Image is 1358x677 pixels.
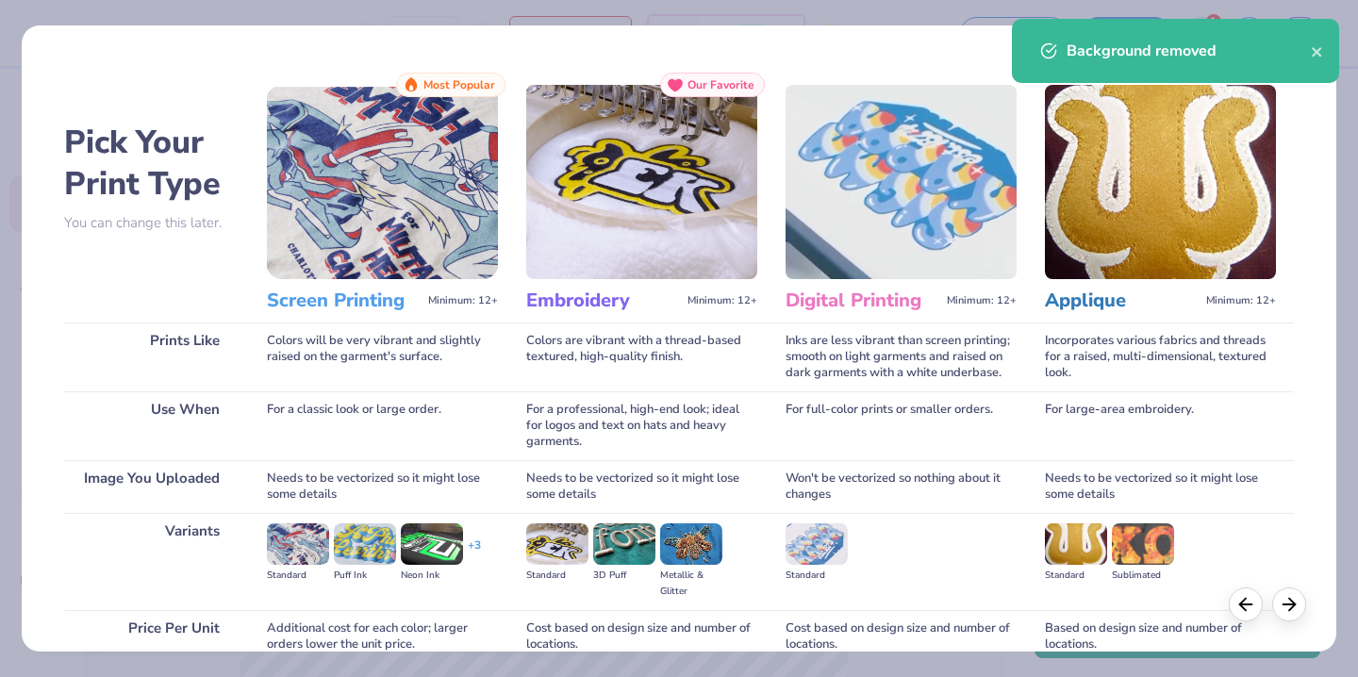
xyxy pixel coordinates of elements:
span: Minimum: 12+ [947,294,1017,307]
div: Prints Like [64,322,239,391]
span: Minimum: 12+ [687,294,757,307]
button: close [1311,40,1324,62]
div: Won't be vectorized so nothing about it changes [786,460,1017,513]
div: Colors will be very vibrant and slightly raised on the garment's surface. [267,322,498,391]
div: For a classic look or large order. [267,391,498,460]
img: Sublimated [1112,523,1174,565]
img: Standard [786,523,848,565]
div: Colors are vibrant with a thread-based textured, high-quality finish. [526,322,757,391]
div: For a professional, high-end look; ideal for logos and text on hats and heavy garments. [526,391,757,460]
div: Image You Uploaded [64,460,239,513]
div: 3D Puff [593,568,655,584]
div: Needs to be vectorized so it might lose some details [526,460,757,513]
img: Standard [267,523,329,565]
h3: Applique [1045,289,1199,313]
div: Puff Ink [334,568,396,584]
span: Most Popular [423,78,495,91]
div: Inks are less vibrant than screen printing; smooth on light garments and raised on dark garments ... [786,322,1017,391]
img: Standard [526,523,588,565]
img: Metallic & Glitter [660,523,722,565]
div: For full-color prints or smaller orders. [786,391,1017,460]
div: Standard [1045,568,1107,584]
img: Screen Printing [267,85,498,279]
div: For large-area embroidery. [1045,391,1276,460]
span: Minimum: 12+ [1206,294,1276,307]
h3: Screen Printing [267,289,421,313]
div: Cost based on design size and number of locations. [526,610,757,663]
div: Use When [64,391,239,460]
div: Variants [64,513,239,610]
img: Standard [1045,523,1107,565]
h2: Pick Your Print Type [64,122,239,205]
img: 3D Puff [593,523,655,565]
div: Additional cost for each color; larger orders lower the unit price. [267,610,498,663]
p: You can change this later. [64,215,239,231]
span: Our Favorite [687,78,754,91]
div: Neon Ink [401,568,463,584]
div: Needs to be vectorized so it might lose some details [1045,460,1276,513]
div: Standard [267,568,329,584]
div: Needs to be vectorized so it might lose some details [267,460,498,513]
img: Puff Ink [334,523,396,565]
div: Standard [786,568,848,584]
div: Background removed [1067,40,1311,62]
img: Applique [1045,85,1276,279]
h3: Digital Printing [786,289,939,313]
div: Based on design size and number of locations. [1045,610,1276,663]
div: Price Per Unit [64,610,239,663]
span: Minimum: 12+ [428,294,498,307]
div: + 3 [468,537,481,570]
div: Metallic & Glitter [660,568,722,600]
div: Incorporates various fabrics and threads for a raised, multi-dimensional, textured look. [1045,322,1276,391]
div: Cost based on design size and number of locations. [786,610,1017,663]
img: Embroidery [526,85,757,279]
img: Digital Printing [786,85,1017,279]
img: Neon Ink [401,523,463,565]
div: Sublimated [1112,568,1174,584]
h3: Embroidery [526,289,680,313]
div: Standard [526,568,588,584]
